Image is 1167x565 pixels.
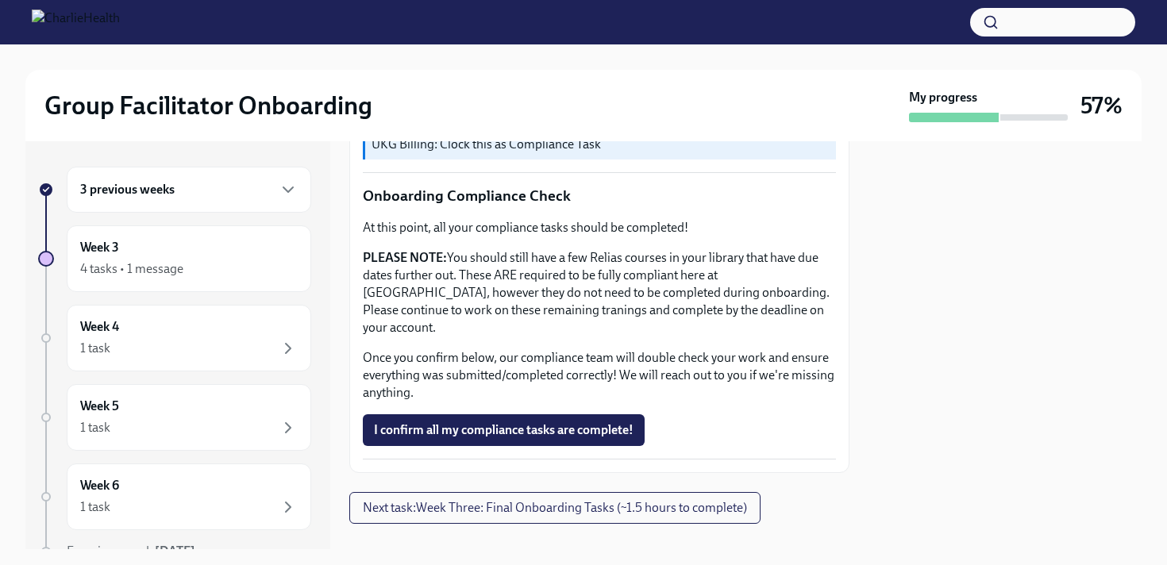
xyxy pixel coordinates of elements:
[80,477,119,494] h6: Week 6
[38,463,311,530] a: Week 61 task
[363,414,645,446] button: I confirm all my compliance tasks are complete!
[349,492,761,524] button: Next task:Week Three: Final Onboarding Tasks (~1.5 hours to complete)
[363,186,836,206] p: Onboarding Compliance Check
[44,90,372,121] h2: Group Facilitator Onboarding
[80,181,175,198] h6: 3 previous weeks
[363,349,836,402] p: Once you confirm below, our compliance team will double check your work and ensure everything was...
[374,422,634,438] span: I confirm all my compliance tasks are complete!
[1080,91,1123,120] h3: 57%
[32,10,120,35] img: CharlieHealth
[363,500,747,516] span: Next task : Week Three: Final Onboarding Tasks (~1.5 hours to complete)
[80,398,119,415] h6: Week 5
[80,239,119,256] h6: Week 3
[363,250,447,265] strong: PLEASE NOTE:
[909,89,977,106] strong: My progress
[80,318,119,336] h6: Week 4
[363,219,836,236] p: At this point, all your compliance tasks should be completed!
[80,419,110,436] div: 1 task
[155,544,195,559] strong: [DATE]
[80,260,183,278] div: 4 tasks • 1 message
[363,249,836,336] p: You should still have a few Relias courses in your library that have due dates further out. These...
[38,305,311,371] a: Week 41 task
[38,384,311,451] a: Week 51 task
[67,167,311,213] div: 3 previous weeks
[67,544,195,559] span: Experience ends
[38,225,311,292] a: Week 34 tasks • 1 message
[80,498,110,516] div: 1 task
[80,340,110,357] div: 1 task
[372,136,830,153] p: UKG Billing: Clock this as Compliance Task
